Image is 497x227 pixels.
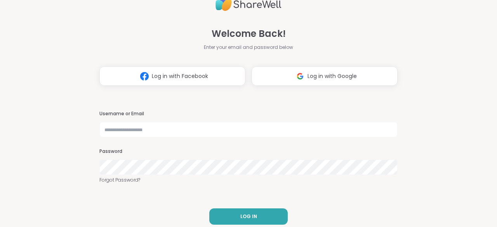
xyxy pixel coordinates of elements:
span: Log in with Google [308,72,357,80]
button: Log in with Facebook [99,66,245,86]
h3: Username or Email [99,111,398,117]
img: ShareWell Logomark [137,69,152,83]
span: Welcome Back! [212,27,286,41]
span: Log in with Facebook [152,72,208,80]
h3: Password [99,148,398,155]
span: Enter your email and password below [204,44,293,51]
button: LOG IN [209,208,288,225]
button: Log in with Google [252,66,398,86]
img: ShareWell Logomark [293,69,308,83]
span: LOG IN [240,213,257,220]
a: Forgot Password? [99,177,398,184]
